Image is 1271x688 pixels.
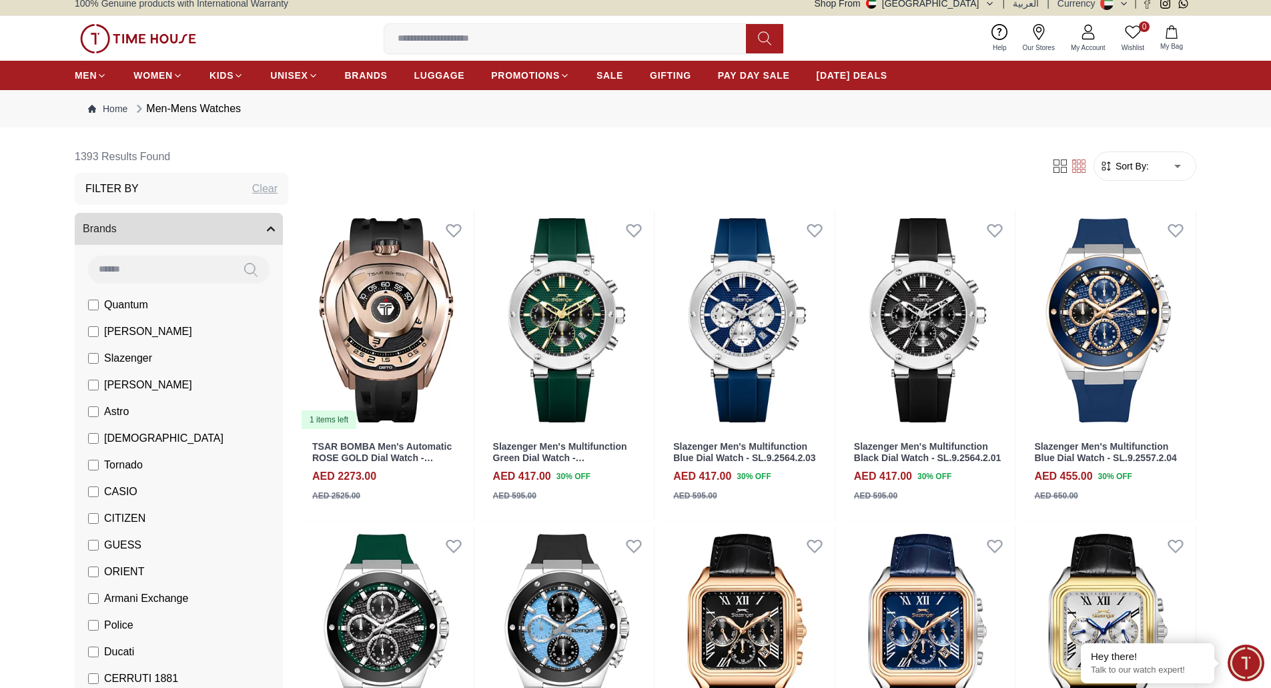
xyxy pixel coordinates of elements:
[104,644,134,660] span: Ducati
[88,593,99,604] input: Armani Exchange
[75,213,283,245] button: Brands
[88,406,99,417] input: Astro
[85,181,139,197] h3: Filter By
[133,101,241,117] div: Men-Mens Watches
[75,141,288,173] h6: 1393 Results Found
[88,102,127,115] a: Home
[88,433,99,444] input: [DEMOGRAPHIC_DATA]
[312,468,376,484] h4: AED 2273.00
[650,63,691,87] a: GIFTING
[854,490,897,502] div: AED 595.00
[1113,159,1149,173] span: Sort By:
[1034,441,1176,463] a: Slazenger Men's Multifunction Blue Dial Watch - SL.9.2557.2.04
[1100,159,1149,173] button: Sort By:
[88,460,99,470] input: Tornado
[104,537,141,553] span: GUESS
[80,24,196,53] img: ...
[1139,21,1150,32] span: 0
[596,69,623,82] span: SALE
[88,540,99,551] input: GUESS
[1034,468,1092,484] h4: AED 455.00
[1021,210,1196,430] img: Slazenger Men's Multifunction Blue Dial Watch - SL.9.2557.2.04
[75,69,97,82] span: MEN
[83,221,117,237] span: Brands
[104,324,192,340] span: [PERSON_NAME]
[270,63,318,87] a: UNISEX
[917,470,951,482] span: 30 % OFF
[817,69,887,82] span: [DATE] DEALS
[673,490,717,502] div: AED 595.00
[75,63,107,87] a: MEN
[718,69,790,82] span: PAY DAY SALE
[88,326,99,337] input: [PERSON_NAME]
[1091,650,1204,663] div: Hey there!
[252,181,278,197] div: Clear
[414,69,465,82] span: LUGGAGE
[841,210,1015,430] img: Slazenger Men's Multifunction Black Dial Watch - SL.9.2564.2.01
[1015,21,1063,55] a: Our Stores
[414,63,465,87] a: LUGGAGE
[673,468,731,484] h4: AED 417.00
[737,470,771,482] span: 30 % OFF
[650,69,691,82] span: GIFTING
[1228,645,1264,681] div: Chat Widget
[88,380,99,390] input: [PERSON_NAME]
[596,63,623,87] a: SALE
[491,63,570,87] a: PROMOTIONS
[493,441,627,474] a: Slazenger Men's Multifunction Green Dial Watch - SL.9.2564.2.05
[270,69,308,82] span: UNISEX
[854,468,912,484] h4: AED 417.00
[104,591,188,607] span: Armani Exchange
[345,63,388,87] a: BRANDS
[88,300,99,310] input: Quantum
[987,43,1012,53] span: Help
[1017,43,1060,53] span: Our Stores
[88,353,99,364] input: Slazenger
[985,21,1015,55] a: Help
[854,441,1001,463] a: Slazenger Men's Multifunction Black Dial Watch - SL.9.2564.2.01
[1098,470,1132,482] span: 30 % OFF
[133,69,173,82] span: WOMEN
[718,63,790,87] a: PAY DAY SALE
[104,350,152,366] span: Slazenger
[1152,23,1191,54] button: My Bag
[75,90,1196,127] nav: Breadcrumb
[88,673,99,684] input: CERRUTI 1881
[88,513,99,524] input: CITIZEN
[491,69,560,82] span: PROMOTIONS
[104,484,137,500] span: CASIO
[104,297,148,313] span: Quantum
[133,63,183,87] a: WOMEN
[1091,665,1204,676] p: Talk to our watch expert!
[556,470,590,482] span: 30 % OFF
[104,510,145,527] span: CITIZEN
[104,377,192,393] span: [PERSON_NAME]
[299,210,474,430] a: TSAR BOMBA Men's Automatic ROSE GOLD Dial Watch - TB8213ASET-071 items left
[88,620,99,631] input: Police
[493,490,536,502] div: AED 595.00
[817,63,887,87] a: [DATE] DEALS
[302,410,356,429] div: 1 items left
[1116,43,1150,53] span: Wishlist
[480,210,655,430] a: Slazenger Men's Multifunction Green Dial Watch - SL.9.2564.2.05
[104,430,224,446] span: [DEMOGRAPHIC_DATA]
[104,564,144,580] span: ORIENT
[1155,41,1188,51] span: My Bag
[104,457,143,473] span: Tornado
[209,69,234,82] span: KIDS
[1114,21,1152,55] a: 0Wishlist
[88,486,99,497] input: CASIO
[312,490,360,502] div: AED 2525.00
[493,468,551,484] h4: AED 417.00
[673,441,815,463] a: Slazenger Men's Multifunction Blue Dial Watch - SL.9.2564.2.03
[1034,490,1078,502] div: AED 650.00
[88,567,99,577] input: ORIENT
[312,441,452,474] a: TSAR BOMBA Men's Automatic ROSE GOLD Dial Watch - TB8213ASET-07
[104,617,133,633] span: Police
[660,210,835,430] img: Slazenger Men's Multifunction Blue Dial Watch - SL.9.2564.2.03
[1066,43,1111,53] span: My Account
[209,63,244,87] a: KIDS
